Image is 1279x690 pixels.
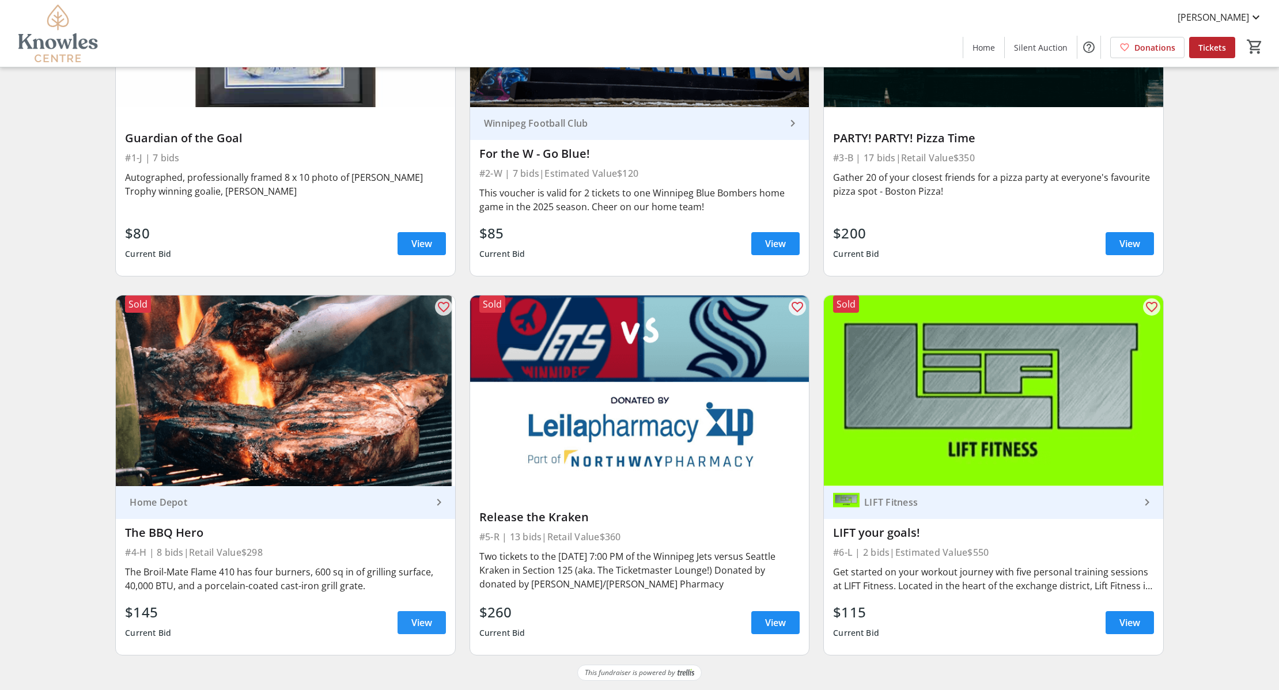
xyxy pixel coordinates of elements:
[833,565,1153,593] div: Get started on your workout journey with five personal training sessions at LIFT Fitness. Located...
[585,668,675,678] span: This fundraiser is powered by
[479,165,800,181] div: #2-W | 7 bids | Estimated Value $120
[116,486,455,519] a: Home Depot
[824,295,1163,486] img: LIFT your goals!
[751,232,800,255] a: View
[1106,611,1154,634] a: View
[751,611,800,634] a: View
[125,170,445,198] div: Autographed, professionally framed 8 x 10 photo of [PERSON_NAME] Trophy winning goalie, [PERSON_N...
[1134,41,1175,54] span: Donations
[833,150,1153,166] div: #3-B | 17 bids | Retail Value $350
[833,244,879,264] div: Current Bid
[125,544,445,560] div: #4-H | 8 bids | Retail Value $298
[116,295,455,486] img: The BBQ Hero
[1119,237,1140,251] span: View
[470,107,809,140] a: Winnipeg Football Club
[833,526,1153,540] div: LIFT your goals!
[125,131,445,145] div: Guardian of the Goal
[125,496,432,508] div: Home Depot
[470,295,809,486] img: Release the Kraken
[790,300,804,314] mat-icon: favorite_outline
[1198,41,1226,54] span: Tickets
[125,150,445,166] div: #1-J | 7 bids
[1106,232,1154,255] a: View
[7,5,109,62] img: Knowles Centre's Logo
[479,602,525,623] div: $260
[833,223,879,244] div: $200
[411,237,432,251] span: View
[1178,10,1249,24] span: [PERSON_NAME]
[479,223,525,244] div: $85
[824,486,1163,519] a: LIFT FitnessLIFT Fitness
[1145,300,1159,314] mat-icon: favorite_outline
[479,295,505,313] div: Sold
[479,186,800,214] div: This voucher is valid for 2 tickets to one Winnipeg Blue Bombers home game in the 2025 season. Ch...
[973,41,995,54] span: Home
[432,495,446,509] mat-icon: keyboard_arrow_right
[786,116,800,130] mat-icon: keyboard_arrow_right
[479,529,800,545] div: #5-R | 13 bids | Retail Value $360
[479,549,800,591] div: Two tickets to the [DATE] 7:00 PM of the Winnipeg Jets versus Seattle Kraken in Section 125 (aka....
[833,170,1153,198] div: Gather 20 of your closest friends for a pizza party at everyone's favourite pizza spot - Boston P...
[833,623,879,643] div: Current Bid
[479,623,525,643] div: Current Bid
[1189,37,1235,58] a: Tickets
[125,565,445,593] div: The Broil-Mate Flame 410 has four burners, 600 sq in of grilling surface, 40,000 BTU, and a porce...
[833,602,879,623] div: $115
[125,295,151,313] div: Sold
[1140,495,1154,509] mat-icon: keyboard_arrow_right
[765,237,786,251] span: View
[1005,37,1077,58] a: Silent Auction
[1244,36,1265,57] button: Cart
[1168,8,1272,26] button: [PERSON_NAME]
[479,244,525,264] div: Current Bid
[833,131,1153,145] div: PARTY! PARTY! Pizza Time
[833,544,1153,560] div: #6-L | 2 bids | Estimated Value $550
[479,510,800,524] div: Release the Kraken
[125,602,171,623] div: $145
[963,37,1004,58] a: Home
[860,496,1140,508] div: LIFT Fitness
[1119,616,1140,630] span: View
[125,244,171,264] div: Current Bid
[479,147,800,161] div: For the W - Go Blue!
[411,616,432,630] span: View
[1110,37,1185,58] a: Donations
[125,623,171,643] div: Current Bid
[398,611,446,634] a: View
[125,223,171,244] div: $80
[437,300,451,314] mat-icon: favorite_outline
[765,616,786,630] span: View
[398,232,446,255] a: View
[1077,36,1100,59] button: Help
[833,295,859,313] div: Sold
[678,669,694,677] img: Trellis Logo
[833,489,860,515] img: LIFT Fitness
[1014,41,1068,54] span: Silent Auction
[125,526,445,540] div: The BBQ Hero
[479,117,786,129] div: Winnipeg Football Club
